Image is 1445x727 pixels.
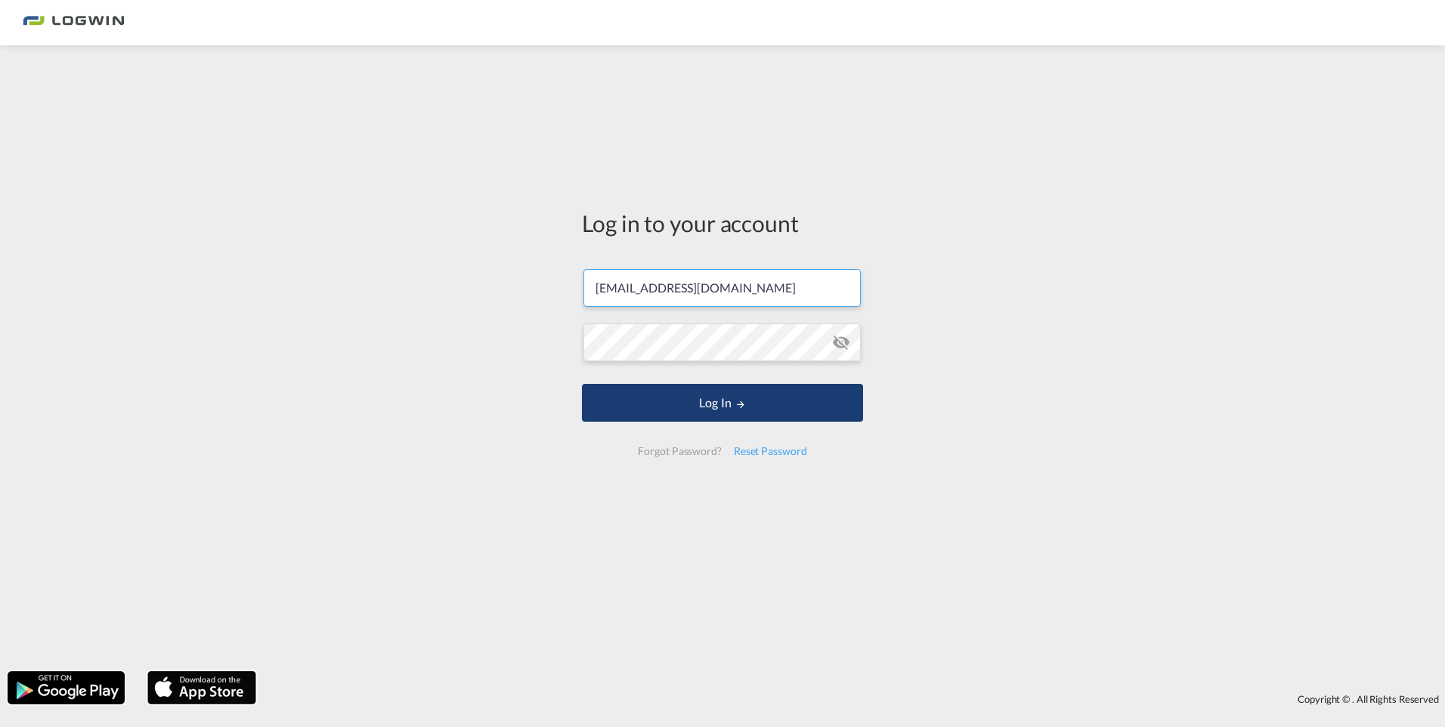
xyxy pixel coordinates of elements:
div: Log in to your account [582,207,863,239]
md-icon: icon-eye-off [832,333,850,351]
input: Enter email/phone number [583,269,861,307]
img: apple.png [146,670,258,706]
img: bc73a0e0d8c111efacd525e4c8ad7d32.png [23,6,125,40]
div: Copyright © . All Rights Reserved [264,686,1445,712]
div: Reset Password [728,438,813,465]
img: google.png [6,670,126,706]
div: Forgot Password? [632,438,727,465]
button: LOGIN [582,384,863,422]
